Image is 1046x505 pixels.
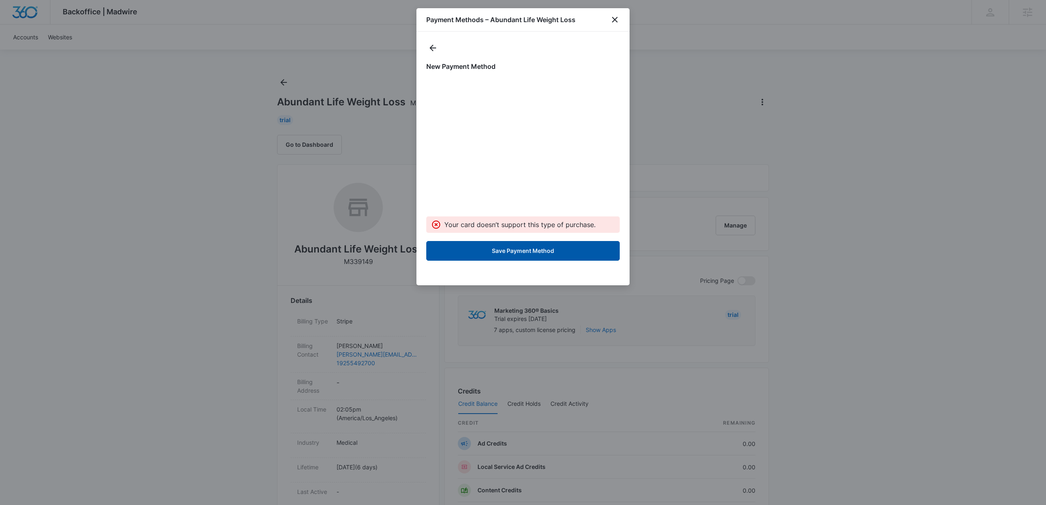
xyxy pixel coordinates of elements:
button: close [610,15,620,25]
p: Your card doesn’t support this type of purchase. [444,220,596,230]
button: Save Payment Method [426,241,620,261]
iframe: Secure payment input frame [425,78,621,210]
h1: Payment Methods – Abundant Life Weight Loss [426,15,575,25]
button: actions.back [426,41,439,55]
h1: New Payment Method [426,61,620,71]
